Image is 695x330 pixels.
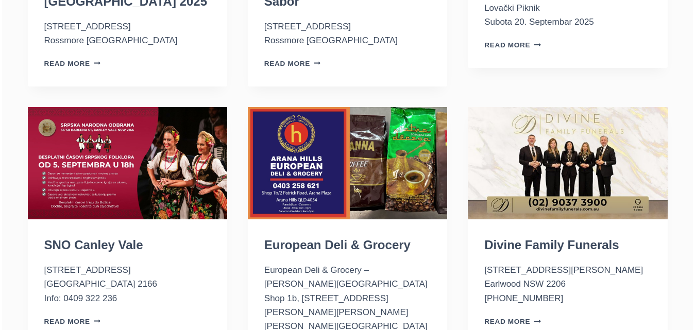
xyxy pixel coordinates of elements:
p: [STREET_ADDRESS] [GEOGRAPHIC_DATA] 2166 Info: 0409 322 236 [44,263,211,305]
img: Divine Family Funerals [468,107,667,219]
a: Divine Family Funerals [484,238,619,252]
p: Lovački Piknik Subota 20. Septembar 2025 [484,1,651,29]
p: [STREET_ADDRESS] Rossmore [GEOGRAPHIC_DATA] [264,20,431,47]
a: Read More [44,60,101,67]
p: [STREET_ADDRESS] Rossmore [GEOGRAPHIC_DATA] [44,20,211,47]
a: Read More [484,41,541,49]
a: SNO Canley Vale [44,238,143,252]
a: Read More [44,318,101,325]
a: Read More [484,318,541,325]
p: [STREET_ADDRESS][PERSON_NAME] Earlwood NSW 2206 [PHONE_NUMBER] [484,263,651,305]
img: SNO Canley Vale [28,107,227,219]
a: Read More [264,60,321,67]
img: European Deli & Grocery [248,107,447,219]
a: European Deli & Grocery [264,238,411,252]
